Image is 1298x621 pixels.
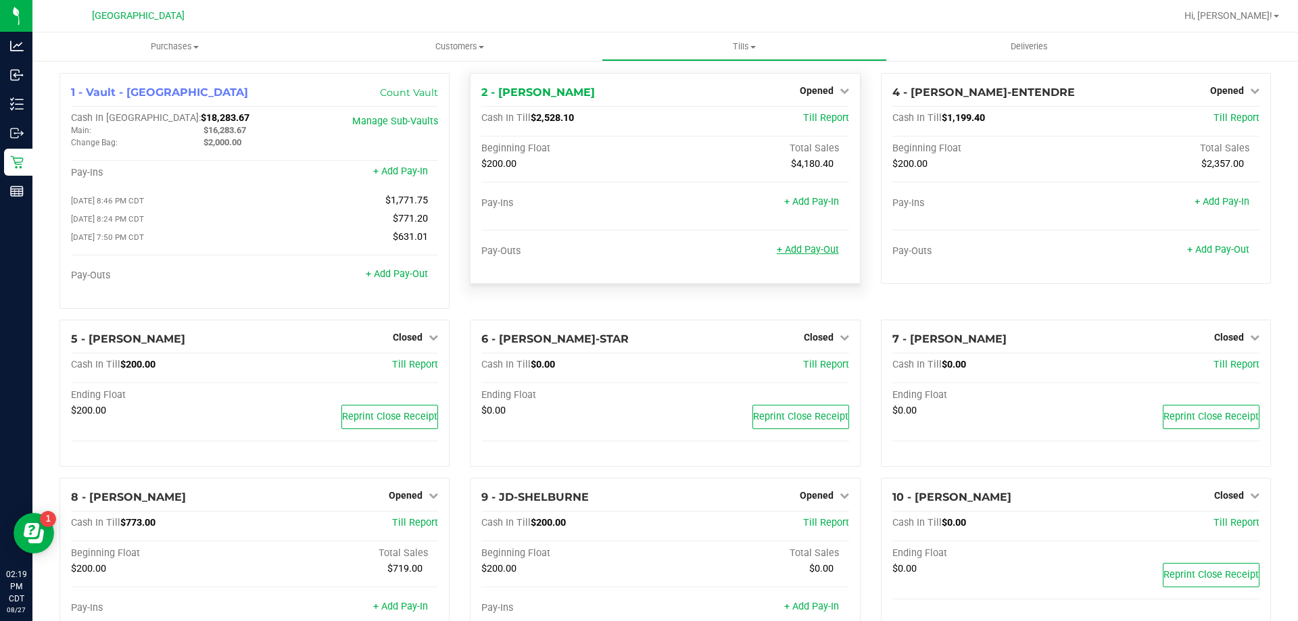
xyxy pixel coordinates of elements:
span: $200.00 [71,563,106,574]
div: Total Sales [255,547,439,560]
span: Cash In [GEOGRAPHIC_DATA]: [71,112,201,124]
div: Total Sales [665,547,849,560]
p: 02:19 PM CDT [6,568,26,605]
a: Tills [602,32,886,61]
a: + Add Pay-In [784,196,839,207]
span: Cash In Till [71,517,120,528]
span: Cash In Till [892,112,942,124]
inline-svg: Analytics [10,39,24,53]
span: 9 - JD-SHELBURNE [481,491,589,503]
span: Reprint Close Receipt [1163,411,1259,422]
span: $631.01 [393,231,428,243]
a: Till Report [803,517,849,528]
span: $200.00 [892,158,928,170]
div: Beginning Float [481,143,665,155]
a: + Add Pay-Out [1187,244,1249,255]
div: Pay-Outs [71,270,255,282]
span: $0.00 [942,517,966,528]
a: Deliveries [887,32,1172,61]
span: Reprint Close Receipt [1163,569,1259,580]
a: Till Report [1213,112,1259,124]
span: 10 - [PERSON_NAME] [892,491,1011,503]
span: $0.00 [481,405,506,416]
a: Till Report [1213,359,1259,370]
a: Till Report [392,359,438,370]
button: Reprint Close Receipt [341,405,438,429]
span: $200.00 [481,158,516,170]
span: 5 - [PERSON_NAME] [71,332,185,345]
span: Cash In Till [71,359,120,370]
span: Closed [1214,490,1244,501]
span: 7 - [PERSON_NAME] [892,332,1007,345]
button: Reprint Close Receipt [752,405,849,429]
a: + Add Pay-In [373,601,428,612]
a: + Add Pay-Out [777,244,839,255]
span: $0.00 [531,359,555,370]
iframe: Resource center unread badge [40,511,56,527]
div: Ending Float [892,547,1076,560]
span: $200.00 [481,563,516,574]
button: Reprint Close Receipt [1163,405,1259,429]
span: [GEOGRAPHIC_DATA] [92,10,185,22]
span: $1,199.40 [942,112,985,124]
span: $2,528.10 [531,112,574,124]
div: Pay-Outs [892,245,1076,257]
span: Deliveries [992,41,1066,53]
div: Pay-Ins [892,197,1076,209]
span: $1,771.75 [385,195,428,206]
span: 4 - [PERSON_NAME]-ENTENDRE [892,86,1075,99]
span: [DATE] 8:24 PM CDT [71,214,144,224]
span: Closed [1214,332,1244,343]
span: Opened [1210,85,1244,96]
a: Till Report [392,517,438,528]
span: [DATE] 7:50 PM CDT [71,232,144,242]
span: 8 - [PERSON_NAME] [71,491,186,503]
span: Opened [800,490,834,501]
div: Pay-Outs [481,245,665,257]
span: Till Report [1213,517,1259,528]
inline-svg: Outbound [10,126,24,140]
span: 2 - [PERSON_NAME] [481,86,595,99]
div: Beginning Float [481,547,665,560]
div: Pay-Ins [71,602,255,614]
a: Count Vault [380,86,438,99]
span: [DATE] 8:46 PM CDT [71,196,144,205]
span: $16,283.67 [203,125,246,135]
span: Opened [389,490,423,501]
a: Customers [317,32,602,61]
div: Ending Float [71,389,255,401]
p: 08/27 [6,605,26,615]
a: + Add Pay-In [373,166,428,177]
span: Purchases [32,41,317,53]
span: $200.00 [71,405,106,416]
inline-svg: Retail [10,155,24,169]
span: $200.00 [531,517,566,528]
span: $0.00 [892,405,917,416]
span: $771.20 [393,213,428,224]
span: Change Bag: [71,138,118,147]
span: 1 - Vault - [GEOGRAPHIC_DATA] [71,86,248,99]
a: Till Report [803,359,849,370]
div: Ending Float [892,389,1076,401]
div: Ending Float [481,389,665,401]
span: $2,357.00 [1201,158,1244,170]
a: Purchases [32,32,317,61]
span: $0.00 [809,563,834,574]
div: Pay-Ins [71,167,255,179]
a: + Add Pay-Out [366,268,428,280]
a: Till Report [803,112,849,124]
button: Reprint Close Receipt [1163,563,1259,587]
span: $719.00 [387,563,423,574]
span: $0.00 [892,563,917,574]
span: Cash In Till [481,359,531,370]
div: Total Sales [665,143,849,155]
iframe: Resource center [14,513,54,553]
span: Customers [318,41,601,53]
span: Cash In Till [892,359,942,370]
a: + Add Pay-In [784,601,839,612]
